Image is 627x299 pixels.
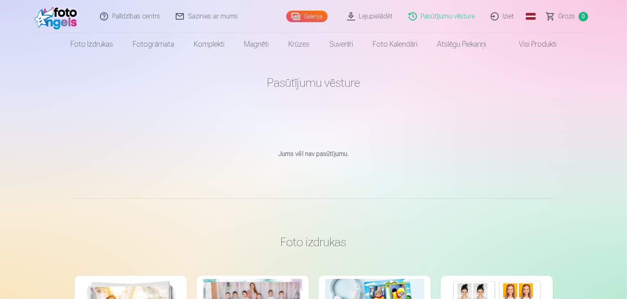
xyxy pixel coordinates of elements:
[579,12,588,21] span: 0
[427,33,496,56] a: Atslēgu piekariņi
[278,33,319,56] a: Krūzes
[34,3,81,29] img: /fa1
[184,33,234,56] a: Komplekti
[559,11,575,21] span: Grozs
[234,33,278,56] a: Magnēti
[319,33,363,56] a: Suvenīri
[123,33,184,56] a: Fotogrāmata
[75,75,553,90] h1: Pasūtījumu vēsture
[286,11,328,22] a: Galerija
[496,33,566,56] a: Visi produkti
[363,33,427,56] a: Foto kalendāri
[75,149,553,159] p: Jums vēl nav pasūtījumu.
[81,235,546,249] h3: Foto izdrukas
[61,33,123,56] a: Foto izdrukas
